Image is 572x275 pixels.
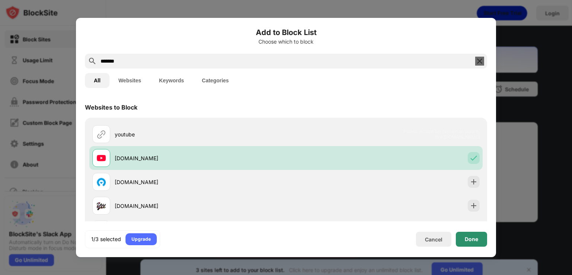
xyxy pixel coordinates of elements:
div: 1/3 selected [91,236,121,243]
img: url.svg [97,130,106,139]
div: [DOMAIN_NAME] [115,154,286,162]
button: Categories [193,73,238,88]
button: Websites [109,73,150,88]
img: favicons [97,201,106,210]
button: All [85,73,109,88]
img: search.svg [88,57,97,66]
img: favicons [97,177,106,186]
img: search-close [475,57,484,66]
div: Upgrade [131,236,151,243]
h6: Add to Block List [85,27,487,38]
div: youtube [115,130,286,138]
span: Please include full domain structure, like [DOMAIN_NAME] [403,129,480,140]
div: Websites to Block [85,104,137,111]
img: favicons [97,154,106,162]
div: Choose which to block [85,39,487,45]
div: Cancel [425,236,442,243]
div: [DOMAIN_NAME] [115,202,286,210]
div: Done [465,236,478,242]
button: Keywords [150,73,193,88]
div: [DOMAIN_NAME] [115,178,286,186]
